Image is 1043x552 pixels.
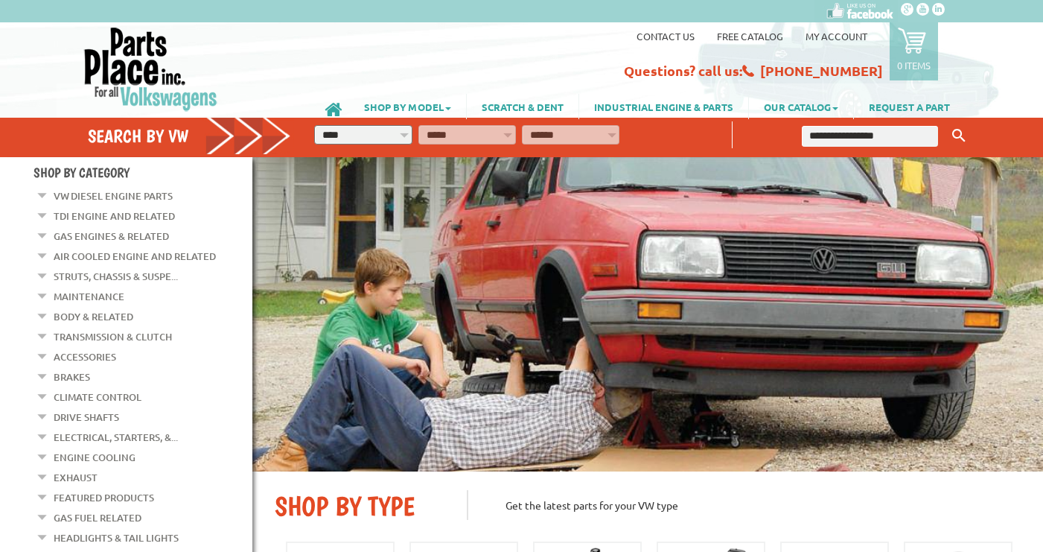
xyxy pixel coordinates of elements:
[34,165,252,180] h4: Shop By Category
[54,407,119,427] a: Drive Shafts
[749,94,853,119] a: OUR CATALOG
[54,347,116,367] a: Accessories
[806,30,867,42] a: My Account
[54,247,216,266] a: Air Cooled Engine and Related
[252,157,1043,472] img: First slide [900x500]
[54,508,141,527] a: Gas Fuel Related
[54,186,173,206] a: VW Diesel Engine Parts
[467,94,578,119] a: SCRATCH & DENT
[54,287,124,306] a: Maintenance
[54,206,175,226] a: TDI Engine and Related
[54,448,135,467] a: Engine Cooling
[637,30,695,42] a: Contact us
[948,124,970,148] button: Keyword Search
[349,94,466,119] a: SHOP BY MODEL
[54,528,179,548] a: Headlights & Tail Lights
[54,327,172,346] a: Transmission & Clutch
[54,267,178,286] a: Struts, Chassis & Suspe...
[467,490,1021,520] p: Get the latest parts for your VW type
[54,307,133,326] a: Body & Related
[579,94,748,119] a: INDUSTRIAL ENGINE & PARTS
[275,490,444,522] h2: SHOP BY TYPE
[54,488,154,507] a: Featured Products
[54,428,178,447] a: Electrical, Starters, &...
[890,22,938,80] a: 0 items
[717,30,783,42] a: Free Catalog
[54,387,141,407] a: Climate Control
[54,468,98,487] a: Exhaust
[854,94,965,119] a: REQUEST A PART
[54,226,169,246] a: Gas Engines & Related
[897,59,931,72] p: 0 items
[88,125,292,147] h4: Search by VW
[54,367,90,387] a: Brakes
[83,26,219,112] img: Parts Place Inc!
